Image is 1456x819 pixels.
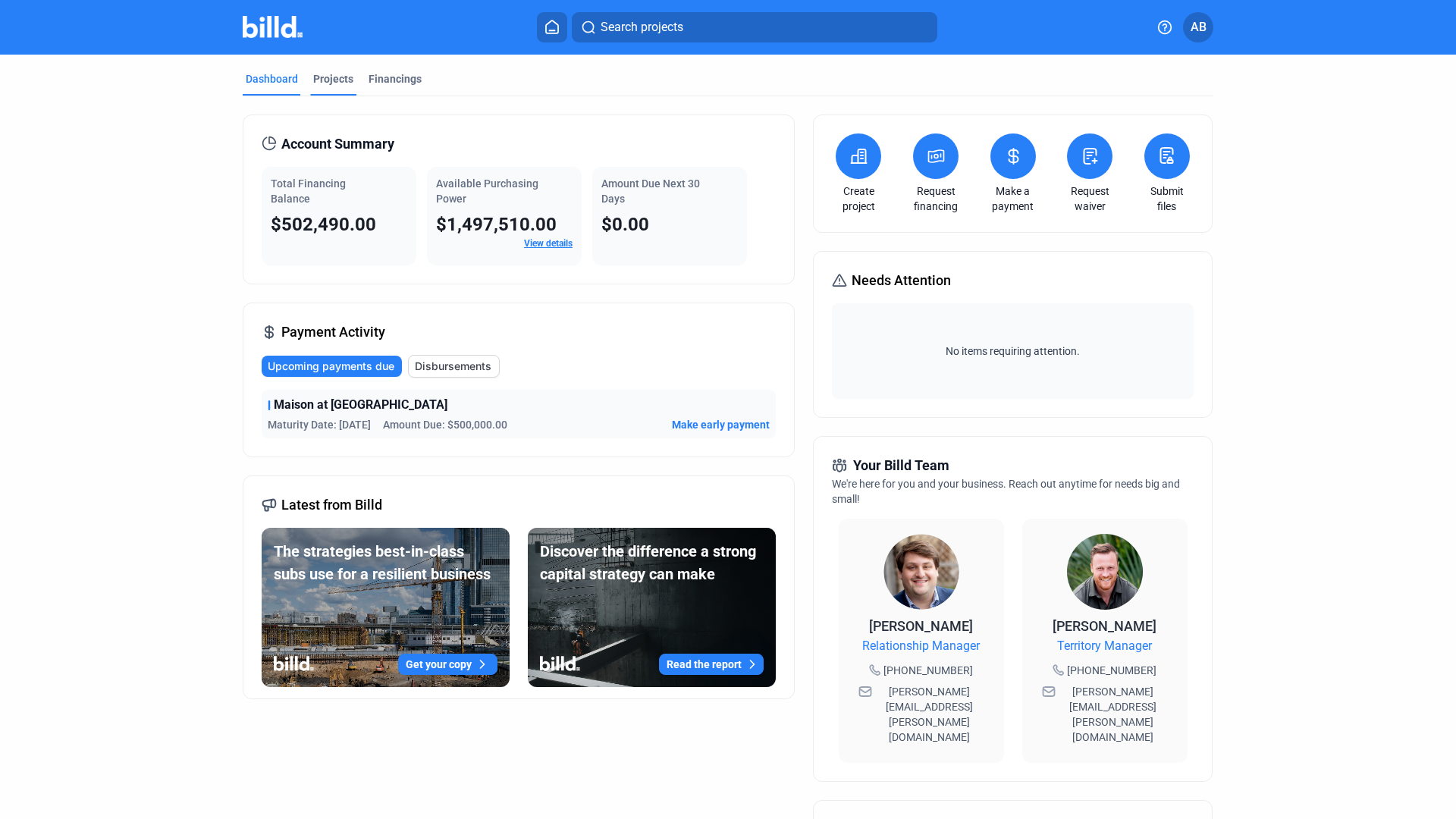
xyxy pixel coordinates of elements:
span: Amount Due: $500,000.00 [383,417,507,432]
button: Make early payment [672,417,770,432]
button: Get your copy [398,654,497,675]
span: Territory Manager [1057,637,1152,655]
div: Discover the difference a strong capital strategy can make [540,540,764,585]
span: Maison at [GEOGRAPHIC_DATA] [274,396,447,414]
img: Billd Company Logo [243,16,303,38]
span: Latest from Billd [281,494,382,516]
span: [PERSON_NAME] [869,618,973,634]
span: Account Summary [281,133,394,155]
span: Needs Attention [852,270,951,291]
span: Available Purchasing Power [436,177,538,205]
span: AB [1191,18,1207,36]
a: Make a payment [987,184,1040,214]
div: The strategies best-in-class subs use for a resilient business [274,540,497,585]
span: $502,490.00 [271,214,376,235]
a: Create project [832,184,885,214]
span: Amount Due Next 30 Days [601,177,700,205]
span: [PERSON_NAME][EMAIL_ADDRESS][PERSON_NAME][DOMAIN_NAME] [875,684,984,745]
span: [PHONE_NUMBER] [883,663,973,678]
button: Disbursements [408,355,500,378]
a: View details [524,238,573,249]
img: Territory Manager [1067,534,1143,610]
span: $0.00 [601,214,649,235]
span: [PHONE_NUMBER] [1067,663,1156,678]
button: Search projects [572,12,937,42]
button: AB [1183,12,1213,42]
span: Total Financing Balance [271,177,346,205]
span: Search projects [601,18,683,36]
span: Payment Activity [281,322,385,343]
a: Request waiver [1063,184,1116,214]
img: Relationship Manager [883,534,959,610]
span: [PERSON_NAME] [1053,618,1156,634]
a: Submit files [1141,184,1194,214]
span: Your Billd Team [853,455,949,476]
span: Upcoming payments due [268,359,394,374]
div: Projects [313,71,353,86]
span: [PERSON_NAME][EMAIL_ADDRESS][PERSON_NAME][DOMAIN_NAME] [1059,684,1168,745]
span: Disbursements [415,359,491,374]
span: $1,497,510.00 [436,214,557,235]
span: Maturity Date: [DATE] [268,417,371,432]
span: We're here for you and your business. Reach out anytime for needs big and small! [832,478,1180,505]
div: Financings [369,71,422,86]
a: Request financing [909,184,962,214]
span: Relationship Manager [862,637,980,655]
button: Upcoming payments due [262,356,402,377]
button: Read the report [659,654,764,675]
span: No items requiring attention. [838,344,1187,359]
div: Dashboard [246,71,298,86]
